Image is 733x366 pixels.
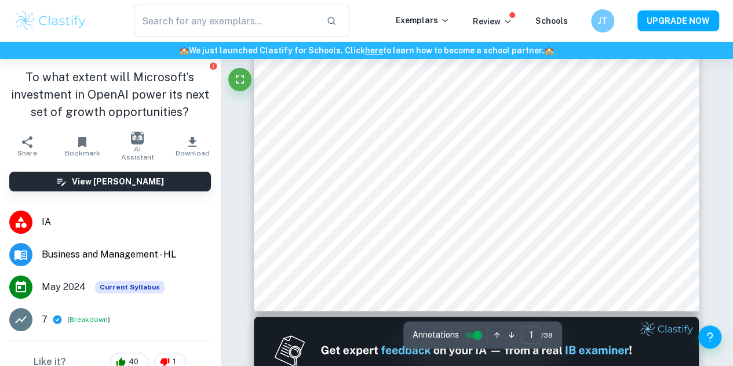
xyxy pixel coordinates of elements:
[2,44,731,57] h6: We just launched Clastify for Schools. Click to learn how to become a school partner.
[9,172,211,191] button: View [PERSON_NAME]
[72,175,164,188] h6: View [PERSON_NAME]
[473,15,512,28] p: Review
[413,329,459,341] span: Annotations
[365,46,383,55] a: here
[42,215,211,229] span: IA
[209,61,218,70] button: Report issue
[95,281,165,293] div: This exemplar is based on the current syllabus. Feel free to refer to it for inspiration/ideas wh...
[134,5,317,37] input: Search for any exemplars...
[65,149,100,157] span: Bookmark
[131,132,144,144] img: AI Assistant
[110,130,165,162] button: AI Assistant
[535,16,568,26] a: Schools
[165,130,220,162] button: Download
[396,14,450,27] p: Exemplars
[70,314,108,325] button: Breakdown
[42,248,211,262] span: Business and Management - HL
[17,149,37,157] span: Share
[596,15,610,27] h6: JT
[541,330,553,340] span: / 38
[9,68,211,121] h1: To what extent will Microsoft’s investment in OpenAI power its next set of growth opportunities?
[42,280,86,294] span: May 2024
[117,145,158,161] span: AI Assistant
[228,68,251,91] button: Fullscreen
[544,46,554,55] span: 🏫
[55,130,110,162] button: Bookmark
[95,281,165,293] span: Current Syllabus
[67,314,110,325] span: ( )
[698,325,721,349] button: Help and Feedback
[42,313,48,327] p: 7
[637,10,719,31] button: UPGRADE NOW
[591,9,614,32] button: JT
[176,149,210,157] span: Download
[179,46,189,55] span: 🏫
[14,9,87,32] img: Clastify logo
